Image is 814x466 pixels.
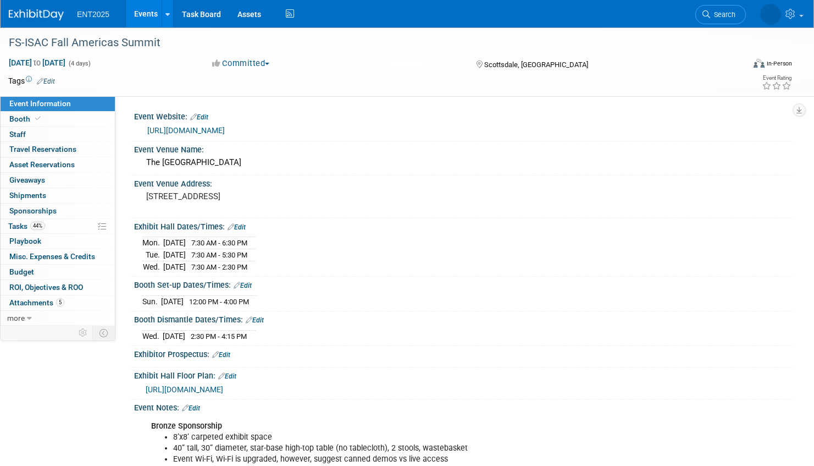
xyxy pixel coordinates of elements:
[134,277,792,291] div: Booth Set-up Dates/Times:
[675,57,792,74] div: Event Format
[212,351,230,359] a: Edit
[710,10,735,19] span: Search
[1,311,115,326] a: more
[1,188,115,203] a: Shipments
[191,251,247,259] span: 7:30 AM - 5:30 PM
[228,223,246,231] a: Edit
[74,326,93,340] td: Personalize Event Tab Strip
[9,145,76,153] span: Travel Reservations
[161,295,184,307] td: [DATE]
[142,261,163,272] td: Wed.
[9,237,41,245] span: Playbook
[163,330,185,342] td: [DATE]
[163,261,186,272] td: [DATE]
[7,314,25,322] span: more
[1,219,115,234] a: Tasks44%
[234,282,252,289] a: Edit
[191,239,247,247] span: 7:30 AM - 6:30 PM
[9,114,43,123] span: Booth
[147,126,225,135] a: [URL][DOMAIN_NAME]
[9,283,83,292] span: ROI, Objectives & ROO
[1,127,115,142] a: Staff
[93,326,115,340] td: Toggle Event Tabs
[56,298,64,306] span: 5
[189,298,249,306] span: 12:00 PM - 4:00 PM
[134,176,792,189] div: Event Venue Address:
[134,311,792,326] div: Booth Dismantle Dates/Times:
[1,295,115,310] a: Attachments5
[1,234,115,249] a: Playbook
[1,96,115,111] a: Event Information
[9,9,64,20] img: ExhibitDay
[1,157,115,172] a: Asset Reservations
[1,265,115,279] a: Budget
[134,368,792,382] div: Exhibit Hall Floor Plan:
[30,222,45,230] span: 44%
[9,191,46,200] span: Shipments
[142,237,163,249] td: Mon.
[9,252,95,261] span: Misc. Expenses & Credits
[9,99,71,108] span: Event Information
[9,160,75,169] span: Asset Reservations
[1,112,115,127] a: Booth
[1,204,115,218] a: Sponsorships
[760,4,781,25] img: Rose Bodin
[182,404,200,412] a: Edit
[142,295,161,307] td: Sun.
[1,142,115,157] a: Travel Reservations
[8,222,45,231] span: Tasks
[208,58,274,69] button: Committed
[8,75,55,86] td: Tags
[191,263,247,271] span: 7:30 AM - 2:30 PM
[32,58,42,67] span: to
[191,332,247,341] span: 2:30 PM - 4:15 PM
[695,5,746,24] a: Search
[1,249,115,264] a: Misc. Expenses & Credits
[134,399,792,414] div: Event Notes:
[484,61,588,69] span: Scottsdale, [GEOGRAPHIC_DATA]
[754,59,765,68] img: Format-Inperson.png
[142,249,163,261] td: Tue.
[77,10,109,19] span: ENT2025
[134,141,792,155] div: Event Venue Name:
[146,385,223,394] a: [URL][DOMAIN_NAME]
[173,454,659,465] li: Event Wi-Fi, Wi-Fi is upgraded, however, suggest canned demos vs live access
[146,191,396,201] pre: [STREET_ADDRESS]
[8,58,66,68] span: [DATE] [DATE]
[9,176,45,184] span: Giveaways
[134,108,792,123] div: Event Website:
[37,78,55,85] a: Edit
[766,59,792,68] div: In-Person
[173,432,659,443] li: 8’x8’ carpeted exhibit space
[246,316,264,324] a: Edit
[134,346,792,360] div: Exhibitor Prospectus:
[151,421,222,431] b: Bronze Sponsorship
[9,206,57,215] span: Sponsorships
[142,330,163,342] td: Wed.
[1,280,115,295] a: ROI, Objectives & ROO
[762,75,791,81] div: Event Rating
[9,298,64,307] span: Attachments
[173,443,659,454] li: 40” tall, 30” diameter, star-base high-top table (no tablecloth), 2 stools, wastebasket
[218,372,236,380] a: Edit
[163,249,186,261] td: [DATE]
[68,60,91,67] span: (4 days)
[9,267,34,276] span: Budget
[1,173,115,188] a: Giveaways
[35,116,41,122] i: Booth reservation complete
[142,154,784,171] div: The [GEOGRAPHIC_DATA]
[163,237,186,249] td: [DATE]
[9,130,26,139] span: Staff
[190,113,208,121] a: Edit
[134,218,792,233] div: Exhibit Hall Dates/Times:
[5,33,726,53] div: FS-ISAC Fall Americas Summit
